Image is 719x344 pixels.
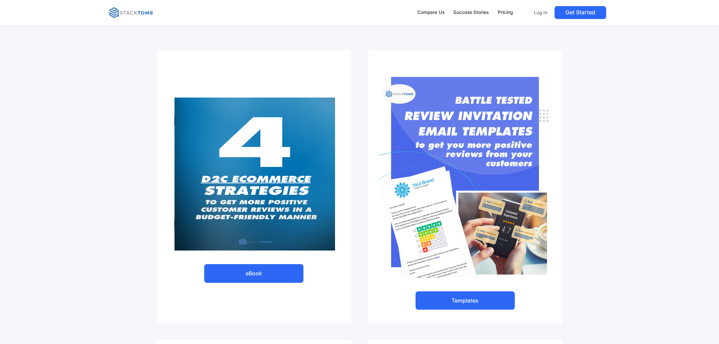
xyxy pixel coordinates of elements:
[414,5,448,20] a: Compare Us
[379,71,551,278] img: Battle tested review invitation email templates by StackTome
[495,5,516,20] a: Pricing
[498,9,513,16] div: Pricing
[534,10,547,16] p: Log In
[416,291,515,310] a: Templates
[529,6,552,19] a: Log In
[450,5,492,20] a: Success Stories
[173,98,335,251] img: StackTome ebook: 4 D2C ecommerce strategies to get more positive customer reviews in a budget-fri...
[453,9,489,16] div: Success Stories
[204,264,303,282] a: eBook
[555,6,606,19] a: Get Started
[417,9,444,16] div: Compare Us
